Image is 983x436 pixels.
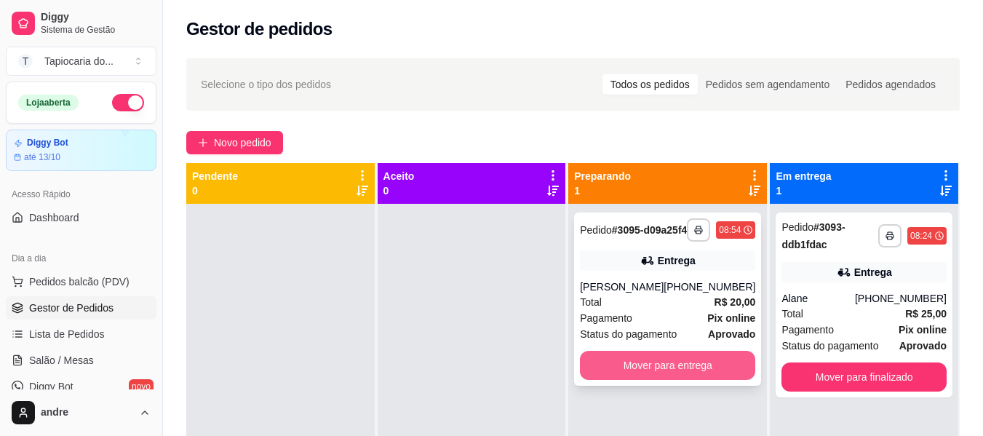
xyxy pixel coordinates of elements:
a: Diggy Botaté 13/10 [6,130,156,171]
button: Alterar Status [112,94,144,111]
p: 1 [574,183,631,198]
span: Pedido [580,224,612,236]
p: Aceito [383,169,415,183]
div: Tapiocaria do ... [44,54,114,68]
div: 08:24 [910,230,932,242]
strong: R$ 20,00 [715,296,756,308]
span: T [18,54,33,68]
strong: Pix online [899,324,947,336]
strong: R$ 25,00 [905,308,947,320]
div: Entrega [854,265,892,280]
span: Novo pedido [214,135,271,151]
strong: aprovado [899,340,947,352]
p: 0 [383,183,415,198]
p: Em entrega [776,169,831,183]
button: Mover para entrega [580,351,755,380]
strong: aprovado [708,328,755,340]
button: Pedidos balcão (PDV) [6,270,156,293]
div: Dia a dia [6,247,156,270]
strong: # 3095-d09a25f4 [612,224,688,236]
span: Diggy [41,11,151,24]
span: Dashboard [29,210,79,225]
span: Gestor de Pedidos [29,301,114,315]
a: Gestor de Pedidos [6,296,156,320]
span: Pedido [781,221,813,233]
div: Alane [781,291,855,306]
div: Entrega [658,253,696,268]
span: Salão / Mesas [29,353,94,368]
p: Preparando [574,169,631,183]
a: Salão / Mesas [6,349,156,372]
div: Loja aberta [18,95,79,111]
h2: Gestor de pedidos [186,17,333,41]
strong: # 3093-ddb1fdac [781,221,845,250]
div: [PERSON_NAME] [580,280,664,294]
span: Total [781,306,803,322]
p: Pendente [192,169,238,183]
a: Dashboard [6,206,156,229]
span: Selecione o tipo dos pedidos [201,76,331,92]
div: Pedidos agendados [837,74,944,95]
a: Diggy Botnovo [6,375,156,398]
article: até 13/10 [24,151,60,163]
article: Diggy Bot [27,138,68,148]
span: Total [580,294,602,310]
div: 08:54 [719,224,741,236]
span: Diggy Bot [29,379,73,394]
div: Todos os pedidos [602,74,698,95]
span: Status do pagamento [580,326,677,342]
a: DiggySistema de Gestão [6,6,156,41]
button: andre [6,395,156,430]
span: andre [41,406,133,419]
p: 1 [776,183,831,198]
div: Acesso Rápido [6,183,156,206]
div: [PHONE_NUMBER] [664,280,755,294]
button: Select a team [6,47,156,76]
a: Lista de Pedidos [6,322,156,346]
strong: Pix online [707,312,755,324]
div: [PHONE_NUMBER] [855,291,947,306]
span: Pedidos balcão (PDV) [29,274,130,289]
button: Mover para finalizado [781,362,947,392]
span: Pagamento [580,310,632,326]
span: Status do pagamento [781,338,878,354]
span: plus [198,138,208,148]
p: 0 [192,183,238,198]
span: Lista de Pedidos [29,327,105,341]
div: Pedidos sem agendamento [698,74,837,95]
span: Sistema de Gestão [41,24,151,36]
button: Novo pedido [186,131,283,154]
span: Pagamento [781,322,834,338]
